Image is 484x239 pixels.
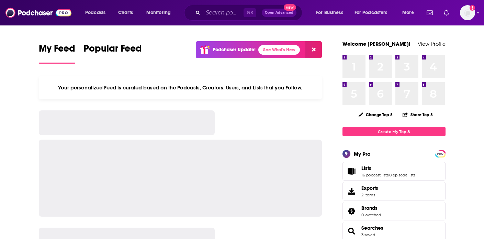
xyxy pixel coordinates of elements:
[213,47,256,53] p: Podchaser Update!
[83,43,142,58] span: Popular Feed
[142,7,180,18] button: open menu
[354,8,387,18] span: For Podcasters
[350,7,397,18] button: open menu
[389,173,389,177] span: ,
[361,225,383,231] a: Searches
[262,9,296,17] button: Open AdvancedNew
[361,193,378,197] span: 2 items
[441,7,452,19] a: Show notifications dropdown
[80,7,114,18] button: open menu
[203,7,244,18] input: Search podcasts, credits, & more...
[361,205,381,211] a: Brands
[460,5,475,20] span: Logged in as CommsPodchaser
[389,173,415,177] a: 0 episode lists
[424,7,436,19] a: Show notifications dropdown
[85,8,105,18] span: Podcasts
[354,110,397,119] button: Change Top 8
[114,7,137,18] a: Charts
[345,206,359,216] a: Brands
[83,43,142,64] a: Popular Feed
[361,185,378,191] span: Exports
[118,8,133,18] span: Charts
[361,165,371,171] span: Lists
[5,6,71,19] img: Podchaser - Follow, Share and Rate Podcasts
[284,4,296,11] span: New
[361,205,378,211] span: Brands
[146,8,171,18] span: Monitoring
[361,173,389,177] a: 16 podcast lists
[402,8,414,18] span: More
[345,226,359,236] a: Searches
[345,186,359,196] span: Exports
[342,182,446,200] a: Exports
[244,8,256,17] span: ⌘ K
[436,151,444,156] a: PRO
[361,232,375,237] a: 3 saved
[316,8,343,18] span: For Business
[311,7,352,18] button: open menu
[470,5,475,11] svg: Add a profile image
[39,76,322,99] div: Your personalized Feed is curated based on the Podcasts, Creators, Users, and Lists that you Follow.
[342,41,410,47] a: Welcome [PERSON_NAME]!
[418,41,446,47] a: View Profile
[342,127,446,136] a: Create My Top 8
[39,43,75,58] span: My Feed
[354,151,371,157] div: My Pro
[342,202,446,220] span: Brands
[39,43,75,64] a: My Feed
[460,5,475,20] img: User Profile
[402,108,433,121] button: Share Top 8
[397,7,423,18] button: open menu
[345,166,359,176] a: Lists
[342,162,446,181] span: Lists
[265,11,293,14] span: Open Advanced
[460,5,475,20] button: Show profile menu
[361,165,415,171] a: Lists
[361,213,381,217] a: 0 watched
[191,5,309,21] div: Search podcasts, credits, & more...
[258,45,300,55] a: See What's New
